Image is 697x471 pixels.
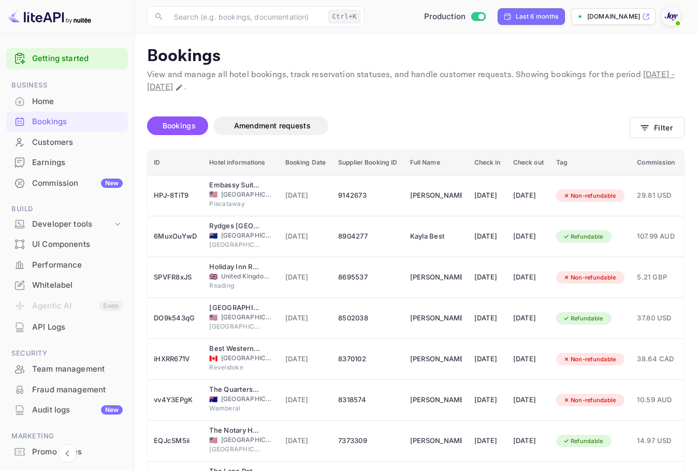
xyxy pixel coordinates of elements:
span: Build [6,203,128,215]
span: [GEOGRAPHIC_DATA] [221,313,273,322]
a: Promo codes [6,442,128,461]
span: [GEOGRAPHIC_DATA] [221,190,273,199]
a: Earnings [6,153,128,172]
div: Michele Best [410,310,462,327]
span: Australia [209,396,217,403]
a: UI Components [6,234,128,254]
div: The Quarters, Ascend Hotel Collection [209,385,261,395]
th: Check in [468,150,507,175]
span: New Zealand [209,232,217,239]
div: CommissionNew [6,173,128,194]
div: Team management [32,363,123,375]
div: DO9k543qG [154,310,197,327]
div: Fraud management [6,380,128,400]
span: [DATE] [285,394,326,406]
div: Performance [6,255,128,275]
div: API Logs [6,317,128,337]
div: 8695537 [338,269,397,286]
div: Jon Best [410,351,462,367]
div: Holiday Inn Reading South M4 Jct11, an IHG Hotel [209,262,261,272]
div: Rydges Formosa Auckland Golf Resort [209,221,261,231]
div: Last 6 months [516,12,558,21]
div: Earnings [32,157,123,169]
div: Switch to Sandbox mode [420,11,490,23]
span: [DATE] [285,231,326,242]
span: [DATE] [285,354,326,365]
div: [DATE] [513,269,544,286]
div: [DATE] [513,351,544,367]
div: UI Components [32,239,123,251]
span: [GEOGRAPHIC_DATA] [209,445,261,454]
div: Rock Cottage Gardens B&B [209,303,261,313]
button: Collapse navigation [58,444,77,463]
span: [DATE] [285,272,326,283]
div: Non-refundable [556,271,623,284]
div: [DATE] [513,187,544,204]
div: [DATE] [513,228,544,245]
span: Piscataway [209,199,261,209]
div: Kayla Best [410,228,462,245]
span: Business [6,80,128,91]
div: HPJ-8TiT9 [154,187,197,204]
div: [DATE] [474,269,501,286]
a: Home [6,92,128,111]
div: Non-refundable [556,353,623,366]
div: Earnings [6,153,128,173]
th: Supplier Booking ID [332,150,403,175]
div: Bookings [6,112,128,132]
div: [DATE] [474,228,501,245]
span: 5.21 GBP [637,272,675,283]
div: Ctrl+K [328,10,360,23]
div: 8370102 [338,351,397,367]
span: Canada [209,355,217,362]
div: Developer tools [32,218,112,230]
a: Bookings [6,112,128,131]
div: Performance [32,259,123,271]
span: [GEOGRAPHIC_DATA] [221,354,273,363]
a: Performance [6,255,128,274]
div: 7373309 [338,433,397,449]
div: Developer tools [6,215,128,233]
span: 37.80 USD [637,313,675,324]
div: Getting started [6,48,128,69]
span: Wamberal [209,404,261,413]
img: With Joy [663,8,679,25]
div: Customers [32,137,123,149]
div: Fraud management [32,384,123,396]
div: [DATE] [513,433,544,449]
div: SPVFR8xJS [154,269,197,286]
a: CommissionNew [6,173,128,193]
div: Home [32,96,123,108]
span: Production [424,11,466,23]
th: Tag [550,150,631,175]
div: [DATE] [513,392,544,408]
div: [DATE] [474,187,501,204]
th: Full Name [404,150,468,175]
button: Filter [630,117,685,138]
div: Team management [6,359,128,379]
th: Booking Date [279,150,332,175]
div: Refundable [556,230,610,243]
div: Commission [32,178,123,189]
p: Bookings [147,46,685,67]
span: Bookings [163,121,196,130]
span: United Kingdom of [GEOGRAPHIC_DATA] and [GEOGRAPHIC_DATA] [221,272,273,281]
a: API Logs [6,317,128,336]
p: View and manage all hotel bookings, track reservation statuses, and handle customer requests. Sho... [147,69,685,94]
div: Whitelabel [32,279,123,291]
button: Change date range [174,82,184,93]
div: Kevin Best [410,433,462,449]
div: Joseph Best [410,269,462,286]
div: EQJcSM5ii [154,433,197,449]
div: [DATE] [474,433,501,449]
span: [GEOGRAPHIC_DATA] [221,394,273,404]
img: LiteAPI logo [8,8,91,25]
div: account-settings tabs [147,116,630,135]
div: Audit logs [32,404,123,416]
span: 10.59 AUD [637,394,675,406]
div: Promo codes [6,442,128,462]
a: Audit logsNew [6,400,128,419]
div: Whitelabel [6,275,128,296]
div: Non-refundable [556,189,623,202]
span: [GEOGRAPHIC_DATA] [221,435,273,445]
